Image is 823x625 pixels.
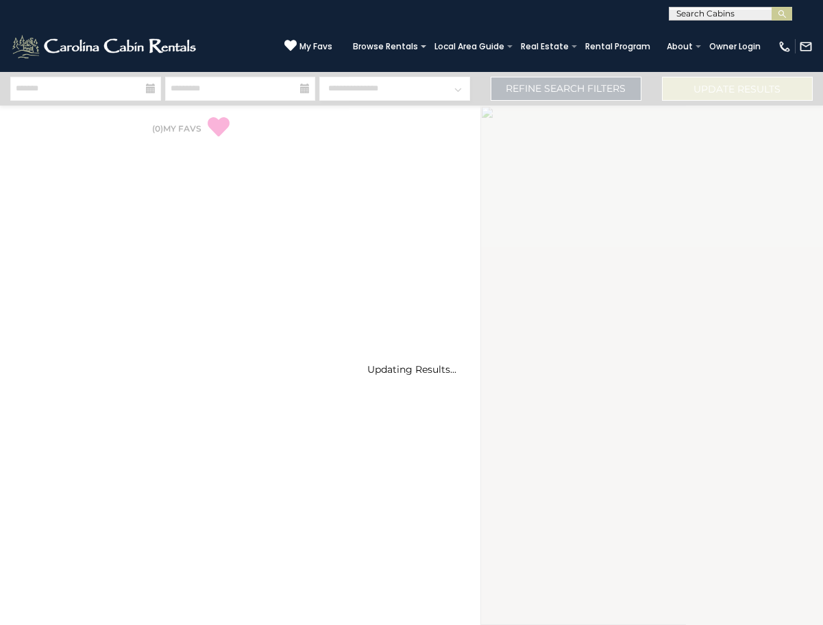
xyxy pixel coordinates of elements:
[10,33,200,60] img: White-1-2.png
[702,37,767,56] a: Owner Login
[428,37,511,56] a: Local Area Guide
[660,37,700,56] a: About
[284,39,332,53] a: My Favs
[778,40,791,53] img: phone-regular-white.png
[578,37,657,56] a: Rental Program
[514,37,576,56] a: Real Estate
[799,40,813,53] img: mail-regular-white.png
[299,40,332,53] span: My Favs
[346,37,425,56] a: Browse Rentals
